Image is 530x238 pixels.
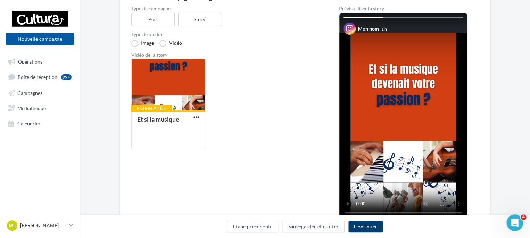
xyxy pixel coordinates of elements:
button: Nouvelle campagne [6,33,74,45]
div: Formatée [131,105,172,112]
span: Médiathèque [17,105,46,111]
button: Continuer [348,221,383,232]
a: Calendrier [4,117,76,129]
div: 99+ [61,74,72,80]
div: Prévisualiser la story [339,6,467,11]
button: Étape précédente [227,221,279,232]
label: Vidéo [159,40,182,47]
div: Et si la musique [137,115,179,123]
p: [PERSON_NAME] [20,222,66,229]
div: 1 h [381,26,387,32]
button: Sauvegarder et quitter [282,221,345,232]
label: Image [131,40,154,47]
a: Médiathèque [4,101,76,114]
span: ML [9,222,16,229]
span: Campagnes [17,90,42,96]
a: Opérations [4,55,76,67]
label: Post [131,13,175,26]
label: Type de campagne [131,6,317,11]
div: Vidéo de la story [131,52,317,57]
span: Boîte de réception [18,74,57,80]
span: 4 [521,214,526,220]
a: Boîte de réception99+ [4,70,76,83]
label: Type de média [131,32,317,37]
label: Story [178,13,222,26]
iframe: Intercom live chat [506,214,523,231]
span: Opérations [18,58,42,64]
span: Calendrier [17,121,41,126]
a: ML [PERSON_NAME] [6,219,74,232]
a: Campagnes [4,86,76,99]
div: Mon nom [358,25,379,32]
